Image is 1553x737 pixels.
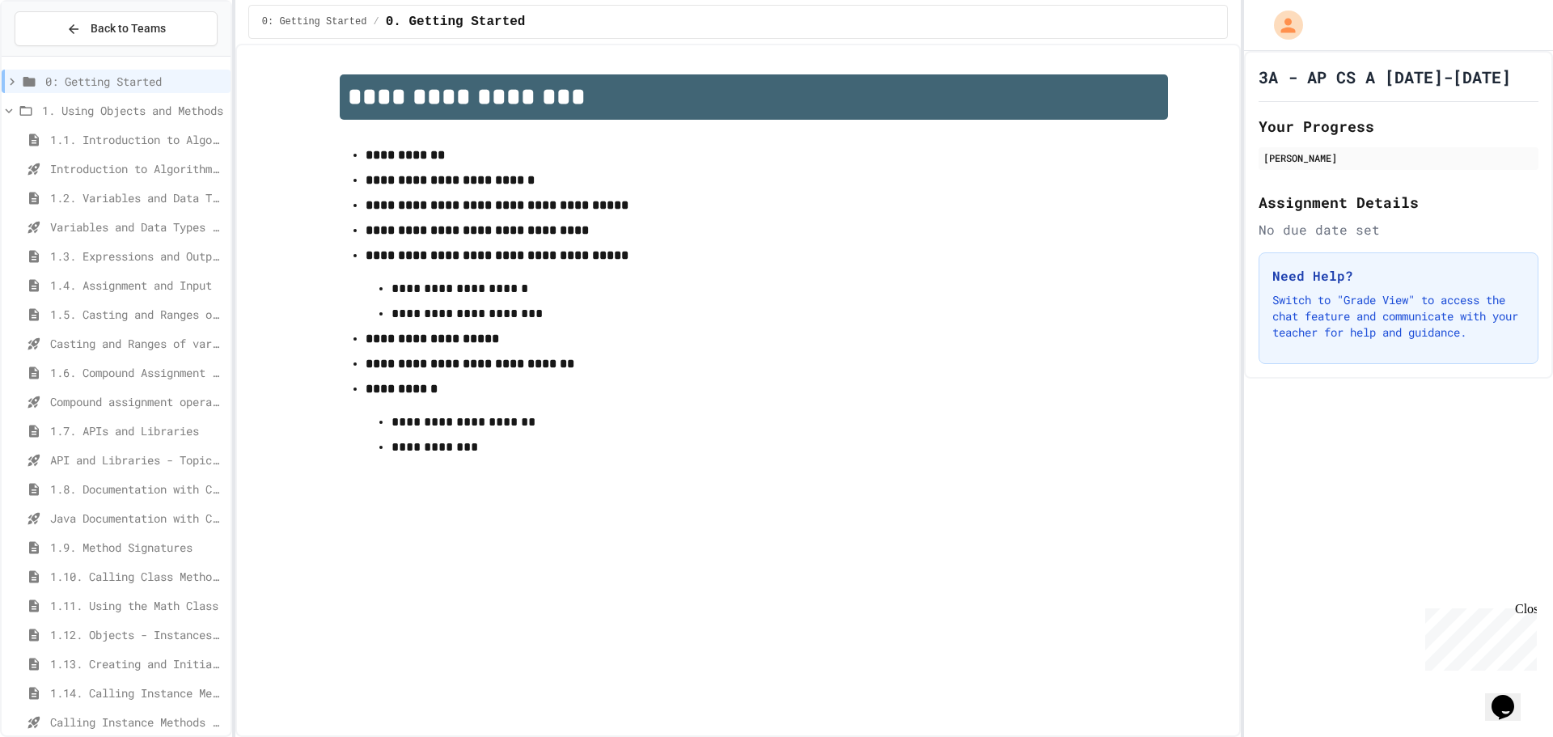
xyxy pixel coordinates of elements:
[1259,191,1538,214] h2: Assignment Details
[50,277,224,294] span: 1.4. Assignment and Input
[50,393,224,410] span: Compound assignment operators - Quiz
[50,539,224,556] span: 1.9. Method Signatures
[1272,266,1525,286] h3: Need Help?
[45,73,224,90] span: 0: Getting Started
[1259,220,1538,239] div: No due date set
[50,335,224,352] span: Casting and Ranges of variables - Quiz
[262,15,367,28] span: 0: Getting Started
[386,12,526,32] span: 0. Getting Started
[50,306,224,323] span: 1.5. Casting and Ranges of Values
[50,655,224,672] span: 1.13. Creating and Initializing Objects: Constructors
[50,597,224,614] span: 1.11. Using the Math Class
[50,481,224,498] span: 1.8. Documentation with Comments and Preconditions
[1259,115,1538,138] h2: Your Progress
[1272,292,1525,341] p: Switch to "Grade View" to access the chat feature and communicate with your teacher for help and ...
[91,20,166,37] span: Back to Teams
[50,160,224,177] span: Introduction to Algorithms, Programming, and Compilers
[50,714,224,731] span: Calling Instance Methods - Topic 1.14
[373,15,379,28] span: /
[50,218,224,235] span: Variables and Data Types - Quiz
[50,510,224,527] span: Java Documentation with Comments - Topic 1.8
[50,248,224,265] span: 1.3. Expressions and Output [New]
[15,11,218,46] button: Back to Teams
[50,626,224,643] span: 1.12. Objects - Instances of Classes
[50,189,224,206] span: 1.2. Variables and Data Types
[1263,150,1534,165] div: [PERSON_NAME]
[6,6,112,103] div: Chat with us now!Close
[1419,602,1537,671] iframe: chat widget
[50,364,224,381] span: 1.6. Compound Assignment Operators
[1257,6,1307,44] div: My Account
[50,568,224,585] span: 1.10. Calling Class Methods
[50,131,224,148] span: 1.1. Introduction to Algorithms, Programming, and Compilers
[50,422,224,439] span: 1.7. APIs and Libraries
[50,451,224,468] span: API and Libraries - Topic 1.7
[1259,66,1511,88] h1: 3A - AP CS A [DATE]-[DATE]
[1485,672,1537,721] iframe: chat widget
[42,102,224,119] span: 1. Using Objects and Methods
[50,684,224,701] span: 1.14. Calling Instance Methods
